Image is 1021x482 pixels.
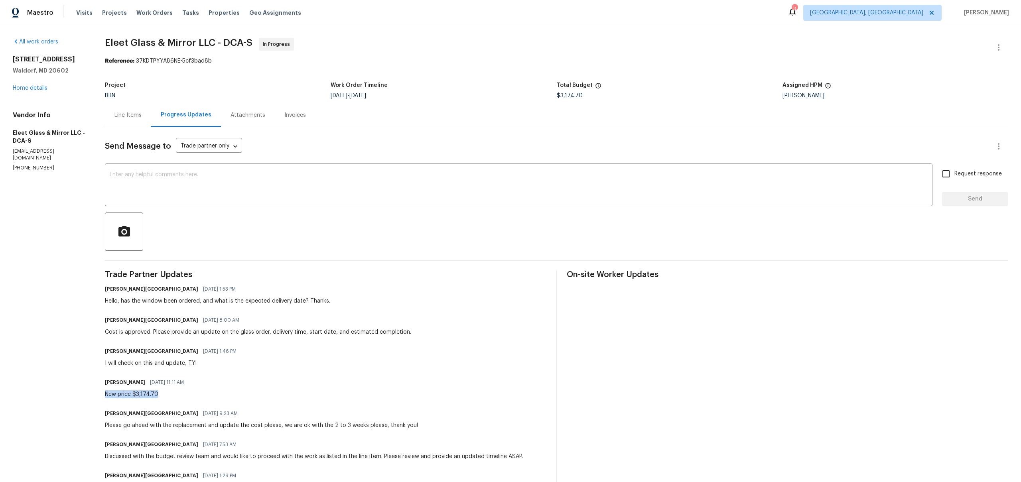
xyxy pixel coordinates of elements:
span: $3,174.70 [557,93,583,98]
span: [PERSON_NAME] [961,9,1009,17]
div: 37KDTPYYA86NE-5cf3bad8b [105,57,1008,65]
span: Maestro [27,9,53,17]
b: Reference: [105,58,134,64]
span: [DATE] 8:00 AM [203,316,239,324]
h6: [PERSON_NAME] [105,378,145,386]
span: Request response [954,170,1002,178]
span: [DATE] [349,93,366,98]
span: - [331,93,366,98]
span: Send Message to [105,142,171,150]
h4: Vendor Info [13,111,86,119]
span: Work Orders [136,9,173,17]
div: Discussed with the budget review team and would like to proceed with the work as listed in the li... [105,452,523,460]
h6: [PERSON_NAME][GEOGRAPHIC_DATA] [105,285,198,293]
span: [DATE] 1:46 PM [203,347,237,355]
h6: [PERSON_NAME][GEOGRAPHIC_DATA] [105,472,198,480]
h6: [PERSON_NAME][GEOGRAPHIC_DATA] [105,316,198,324]
h6: [PERSON_NAME][GEOGRAPHIC_DATA] [105,409,198,417]
h5: Work Order Timeline [331,83,388,88]
span: Eleet Glass & Mirror LLC - DCA-S [105,38,252,47]
span: On-site Worker Updates [567,271,1008,279]
p: [PHONE_NUMBER] [13,165,86,171]
h2: [STREET_ADDRESS] [13,55,86,63]
span: Geo Assignments [249,9,301,17]
div: [PERSON_NAME] [783,93,1008,98]
div: Invoices [284,111,306,119]
span: Trade Partner Updates [105,271,546,279]
div: I will check on this and update, TY! [105,359,241,367]
div: 3 [792,5,797,13]
h6: [PERSON_NAME][GEOGRAPHIC_DATA] [105,347,198,355]
span: [GEOGRAPHIC_DATA], [GEOGRAPHIC_DATA] [810,9,923,17]
span: The hpm assigned to this work order. [825,83,831,93]
span: Visits [76,9,93,17]
div: Progress Updates [161,111,211,119]
span: [DATE] 9:23 AM [203,409,238,417]
div: Attachments [231,111,265,119]
span: [DATE] 1:53 PM [203,285,236,293]
div: Line Items [114,111,142,119]
span: In Progress [263,40,293,48]
p: [EMAIL_ADDRESS][DOMAIN_NAME] [13,148,86,161]
h5: Eleet Glass & Mirror LLC - DCA-S [13,129,86,145]
span: [DATE] [331,93,347,98]
span: [DATE] 11:11 AM [150,378,184,386]
div: Trade partner only [176,140,242,153]
span: Properties [209,9,240,17]
span: Tasks [182,10,199,16]
span: Projects [102,9,127,17]
h5: Total Budget [557,83,593,88]
h6: [PERSON_NAME][GEOGRAPHIC_DATA] [105,441,198,449]
h5: Assigned HPM [783,83,822,88]
div: Please go ahead with the replacement and update the cost please, we are ok with the 2 to 3 weeks ... [105,421,418,429]
div: Cost is approved. Please provide an update on the glass order, delivery time, start date, and est... [105,328,411,336]
h5: Waldorf, MD 20602 [13,67,86,75]
a: All work orders [13,39,58,45]
span: [DATE] 7:53 AM [203,441,237,449]
span: The total cost of line items that have been proposed by Opendoor. This sum includes line items th... [595,83,601,93]
h5: Project [105,83,126,88]
a: Home details [13,85,47,91]
span: BRN [105,93,115,98]
div: New price $3,174.70 [105,390,189,398]
span: [DATE] 1:29 PM [203,472,236,480]
div: Hello, has the window been ordered, and what is the expected delivery date? Thanks. [105,297,330,305]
